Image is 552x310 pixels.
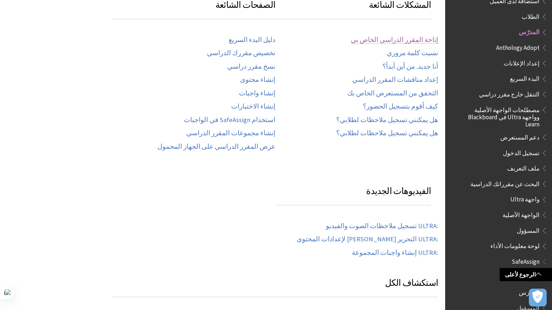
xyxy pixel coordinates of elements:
[207,49,275,57] a: تخصيص مقررك الدراسي
[326,222,438,230] a: ULTRA:‎ تسجيل ملاحظات الصوت والفيديو
[352,76,438,84] a: إعداد مناقشات المقرر الدراسي
[352,249,438,257] a: ULTRA:‎ إنشاء واجبات المجموعة
[507,162,540,172] span: ملف التعريف
[336,116,438,124] a: هل يمكنني تسجيل ملاحظات لطلابي؟
[470,178,540,188] span: البحث عن مقرراتك الدراسية
[239,89,275,98] a: إنشاء واجبات
[382,63,438,71] a: أنا جديد. من أين أبدأ؟
[363,103,438,111] a: كيف أقوم بتسجيل الحضور؟
[519,287,540,296] span: المدرس
[229,36,275,44] a: دليل البدء السريع
[387,49,438,57] a: نسيت كلمة مروري
[347,89,438,98] a: التحقق من المستعرض الخاص بك
[512,256,540,265] span: SafeAssign
[186,129,275,137] a: إنشاء مجموعات المقرر الدراسي
[522,11,540,20] span: الطلاب
[297,235,438,243] a: ULTRA:‎ التحرير [PERSON_NAME] لإعدادات المحتوى
[510,73,540,83] span: البدء السريع
[275,184,431,205] h3: الفيديوهات الجديدة
[504,57,540,67] span: إعداد الإعلانات
[113,276,438,297] h3: استكشاف الكل
[490,240,540,250] span: لوحة معلومات الأداء
[529,289,547,306] button: فتح التفضيلات
[157,143,275,151] a: عرض المقرر الدراسي على الجهاز المحمول
[500,131,540,141] span: دعم المستعرض
[184,116,275,124] a: استخدام SafeAssign في الواجبات
[517,225,540,234] span: المسؤول
[240,76,275,84] a: إنشاء محتوى
[351,36,438,44] a: إتاحة المقرر الدراسي الخاص بي
[479,88,540,98] span: التنقل خارج مقرر دراسي
[336,129,438,137] a: هل يمكنني تسجيل ملاحظات لطلابي؟
[496,42,540,51] span: Anthology Adopt
[519,26,540,36] span: المدرّس
[500,268,552,281] a: الرجوع لأعلى
[231,103,275,111] a: إنشاء الاختبارات
[510,194,540,203] span: واجهة Ultra
[503,147,540,157] span: تسجيل الدخول
[457,104,540,128] span: مصطلحات الواجهة الأصلية وواجهة Ultra في Blackboard Learn
[502,209,540,219] span: الواجهة الأصلية
[227,63,275,71] a: نسخ مقرر دراسي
